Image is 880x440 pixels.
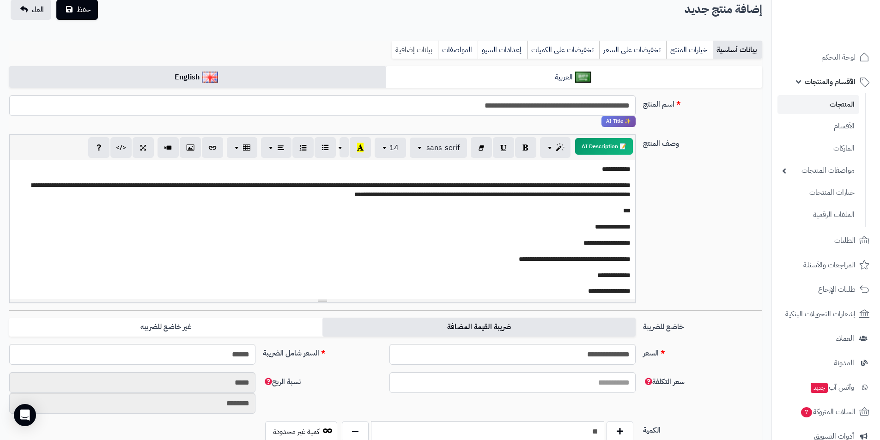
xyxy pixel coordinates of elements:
[777,254,874,276] a: المراجعات والأسئلة
[426,142,460,153] span: sans-serif
[785,307,856,320] span: إشعارات التحويلات البنكية
[777,278,874,301] a: طلبات الإرجاع
[834,234,856,247] span: الطلبات
[777,401,874,423] a: السلات المتروكة7
[713,41,762,59] a: بيانات أساسية
[392,41,438,59] a: بيانات إضافية
[821,51,856,64] span: لوحة التحكم
[575,138,633,155] button: 📝 AI Description
[478,41,527,59] a: إعدادات السيو
[818,283,856,296] span: طلبات الإرجاع
[9,318,322,337] label: غير خاضع للضريبه
[599,41,666,59] a: تخفيضات على السعر
[438,41,478,59] a: المواصفات
[639,421,766,436] label: الكمية
[601,116,636,127] span: انقر لاستخدام رفيقك الذكي
[777,376,874,398] a: وآتس آبجديد
[575,72,591,83] img: العربية
[836,332,854,345] span: العملاء
[77,4,91,15] span: حفظ
[805,75,856,88] span: الأقسام والمنتجات
[777,205,859,225] a: الملفات الرقمية
[777,352,874,374] a: المدونة
[777,303,874,325] a: إشعارات التحويلات البنكية
[202,72,218,83] img: English
[389,142,399,153] span: 14
[375,138,406,158] button: 14
[14,404,36,426] div: Open Intercom Messenger
[777,229,874,252] a: الطلبات
[259,344,386,359] label: السعر شامل الضريبة
[810,381,854,394] span: وآتس آب
[322,318,636,337] label: ضريبة القيمة المضافة
[811,383,828,393] span: جديد
[643,376,685,387] span: سعر التكلفة
[834,356,854,369] span: المدونة
[410,138,467,158] button: sans-serif
[639,95,766,110] label: اسم المنتج
[777,139,859,158] a: الماركات
[777,46,874,68] a: لوحة التحكم
[800,405,856,418] span: السلات المتروكة
[639,344,766,359] label: السعر
[9,66,386,89] a: English
[801,407,812,417] span: 7
[777,116,859,136] a: الأقسام
[777,183,859,203] a: خيارات المنتجات
[527,41,599,59] a: تخفيضات على الكميات
[666,41,713,59] a: خيارات المنتج
[639,134,766,149] label: وصف المنتج
[32,4,44,15] span: الغاء
[263,376,301,387] span: نسبة الربح
[777,327,874,350] a: العملاء
[777,161,859,181] a: مواصفات المنتجات
[777,95,859,114] a: المنتجات
[803,259,856,271] span: المراجعات والأسئلة
[639,318,766,332] label: خاضع للضريبة
[386,66,762,89] a: العربية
